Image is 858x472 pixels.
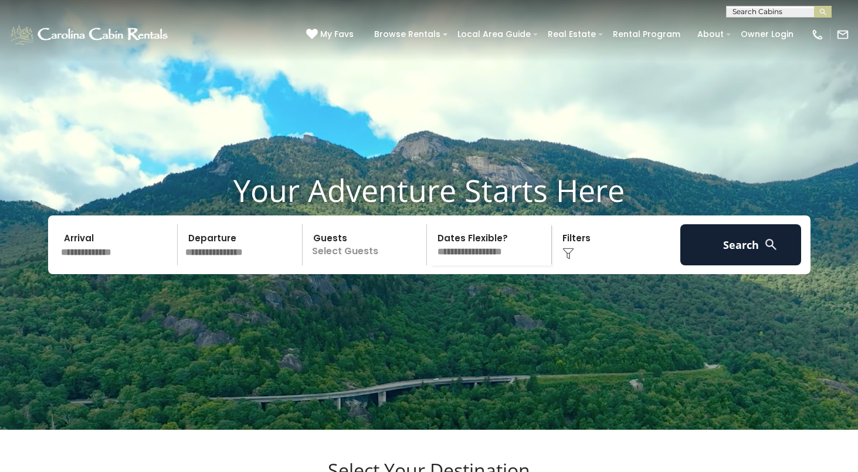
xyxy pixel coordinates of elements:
img: phone-regular-white.png [811,28,824,41]
button: Search [680,224,802,265]
a: My Favs [306,28,357,41]
img: mail-regular-white.png [836,28,849,41]
h1: Your Adventure Starts Here [9,172,849,208]
a: Rental Program [607,25,686,43]
a: Owner Login [735,25,799,43]
a: About [691,25,730,43]
span: My Favs [320,28,354,41]
p: Select Guests [306,224,427,265]
a: Browse Rentals [368,25,446,43]
a: Local Area Guide [452,25,537,43]
img: filter--v1.png [562,248,574,259]
a: Real Estate [542,25,602,43]
img: White-1-1-2.png [9,23,171,46]
img: search-regular-white.png [764,237,778,252]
